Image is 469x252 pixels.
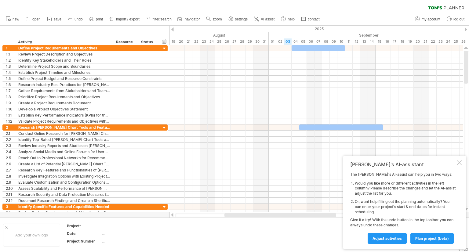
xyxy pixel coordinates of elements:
div: 1.9 [6,100,15,106]
div: Add your own logo [3,224,60,247]
div: 1.2 [6,57,15,63]
div: Identify Specific Features and Capabilities Needed [18,204,110,210]
div: 2.10 [6,185,15,191]
span: save [54,17,61,21]
div: Define Project Requirements and Objectives [18,45,110,51]
div: Wednesday, 3 September 2025 [284,38,292,45]
div: Analyze Social Media and Online Forums for User Feedback [18,149,110,155]
a: save [45,15,63,23]
div: Gather Requirements from Stakeholders and Team Members [18,88,110,94]
div: Saturday, 13 September 2025 [360,38,368,45]
div: 1.4 [6,70,15,75]
div: Sunday, 21 September 2025 [421,38,429,45]
div: Define Project Budget and Resource Constraints [18,76,110,81]
div: Research Key Features and Functionalities of [PERSON_NAME] Chart Tools [18,167,110,173]
span: new [13,17,19,21]
span: zoom [213,17,222,21]
div: Friday, 12 September 2025 [353,38,360,45]
div: 1.12 [6,118,15,124]
a: plan project (beta) [410,233,454,244]
div: Thursday, 25 September 2025 [452,38,460,45]
div: 2.4 [6,149,15,155]
div: Monday, 1 September 2025 [269,38,276,45]
div: Review Industry Reports and Studies on [PERSON_NAME] Chart Tools [18,143,110,149]
div: Investigate Integration Options with Existing Project Management Tools [18,173,110,179]
div: Thursday, 21 August 2025 [185,38,192,45]
span: filter/search [153,17,172,21]
div: 1.3 [6,63,15,69]
a: navigator [176,15,202,23]
div: Research [PERSON_NAME] Chart Tools and Features [18,124,110,130]
a: log out [445,15,466,23]
div: 3 [6,204,15,210]
div: Monday, 8 September 2025 [322,38,330,45]
span: settings [235,17,248,21]
span: navigator [185,17,200,21]
div: Determine Project Scope and Boundaries [18,63,110,69]
div: Wednesday, 27 August 2025 [231,38,238,45]
div: Thursday, 28 August 2025 [238,38,246,45]
div: Wednesday, 20 August 2025 [177,38,185,45]
span: open [32,17,41,21]
div: Tuesday, 2 September 2025 [276,38,284,45]
div: 1.11 [6,112,15,118]
span: help [288,17,295,21]
div: Conduct Online Research for [PERSON_NAME] Chart Tools [18,131,110,136]
div: Document Research Findings and Create a Shortlist of [PERSON_NAME] Chart Tools [18,198,110,203]
a: contact [300,15,322,23]
div: 1.8 [6,94,15,100]
div: Thursday, 11 September 2025 [345,38,353,45]
span: undo [75,17,83,21]
div: Tuesday, 26 August 2025 [223,38,231,45]
a: AI assist [253,15,276,23]
div: Wednesday, 10 September 2025 [337,38,345,45]
div: 1 [6,45,15,51]
div: Saturday, 30 August 2025 [253,38,261,45]
div: Establish Project Timeline and Milestones [18,70,110,75]
div: .... [102,223,153,229]
div: Review Project Requirements and Objectives for Feature Identification [18,210,110,216]
div: Project: [67,223,100,229]
div: Date: [67,231,100,236]
a: filter/search [144,15,173,23]
li: Would you like more or different activities in the left column? Please describe the changes and l... [355,181,456,196]
div: 1.10 [6,106,15,112]
div: Identify Key Stakeholders and Their Roles [18,57,110,63]
div: Saturday, 23 August 2025 [200,38,208,45]
div: Sunday, 7 September 2025 [314,38,322,45]
div: 2.12 [6,198,15,203]
div: Tuesday, 23 September 2025 [437,38,444,45]
div: Sunday, 24 August 2025 [208,38,215,45]
a: Adjust activities [368,233,407,244]
div: Saturday, 20 September 2025 [414,38,421,45]
a: open [24,15,42,23]
div: .... [102,239,153,244]
div: 2.6 [6,161,15,167]
div: 2.11 [6,192,15,197]
div: Validate Project Requirements and Objectives with Stakeholders [18,118,110,124]
div: Friday, 19 September 2025 [406,38,414,45]
div: Establish Key Performance Indicators (KPIs) for the Project [18,112,110,118]
a: print [88,15,105,23]
div: 2.7 [6,167,15,173]
span: plan project (beta) [415,236,449,241]
div: v 422 [458,247,468,252]
div: Activity [18,39,110,45]
div: 2.5 [6,155,15,161]
div: Monday, 15 September 2025 [376,38,383,45]
div: Wednesday, 24 September 2025 [444,38,452,45]
li: Or, want help filling out the planning automatically? You can enter your project's start & end da... [355,199,456,214]
div: 2.2 [6,137,15,142]
div: Friday, 29 August 2025 [246,38,253,45]
div: Saturday, 6 September 2025 [307,38,314,45]
div: Monday, 22 September 2025 [429,38,437,45]
div: .... [102,231,153,236]
div: Develop a Project Objectives Statement [18,106,110,112]
span: my account [422,17,440,21]
span: AI assist [261,17,274,21]
a: zoom [205,15,224,23]
div: 2.1 [6,131,15,136]
div: Sunday, 14 September 2025 [368,38,376,45]
span: import / export [116,17,140,21]
div: 1.5 [6,76,15,81]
